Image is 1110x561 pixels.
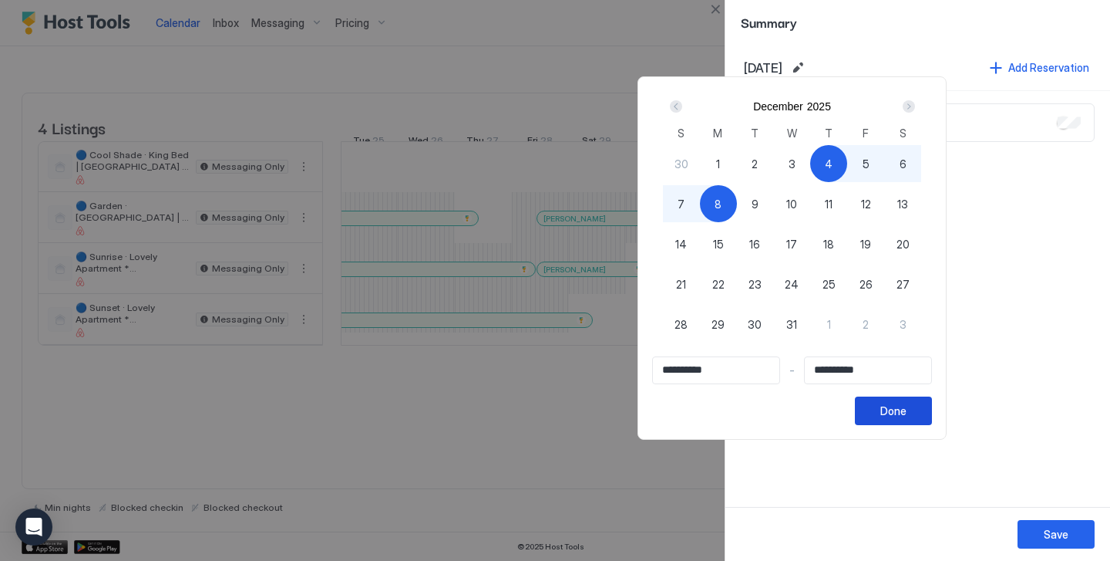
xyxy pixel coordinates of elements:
button: 9 [736,185,773,222]
span: S [900,125,906,141]
span: 30 [748,316,762,333]
span: 1 [716,156,720,172]
span: 27 [896,276,910,292]
span: - [789,363,795,377]
span: 2 [752,156,758,172]
button: 13 [884,185,921,222]
span: 28 [674,316,688,333]
button: 30 [736,306,773,343]
button: 14 [663,225,700,262]
span: 29 [711,316,725,333]
button: 4 [810,145,847,182]
button: 8 [700,185,737,222]
button: 25 [810,265,847,302]
button: 5 [847,145,884,182]
button: 22 [700,265,737,302]
span: 31 [786,316,797,333]
button: 27 [884,265,921,302]
span: 6 [900,156,906,172]
button: 30 [663,145,700,182]
button: 20 [884,225,921,262]
button: 24 [773,265,810,302]
span: T [825,125,832,141]
button: December [753,100,803,113]
div: Open Intercom Messenger [15,509,52,546]
button: 31 [773,306,810,343]
button: 28 [663,306,700,343]
span: 25 [822,276,836,292]
button: 10 [773,185,810,222]
button: 19 [847,225,884,262]
input: Input Field [653,357,779,384]
button: 2 [847,306,884,343]
div: Done [880,403,906,419]
button: 18 [810,225,847,262]
span: 21 [676,276,686,292]
span: 13 [897,196,908,212]
span: 12 [861,196,871,212]
span: M [713,125,722,141]
span: 2 [863,316,869,333]
button: 15 [700,225,737,262]
span: 3 [900,316,906,333]
span: 17 [786,236,797,252]
button: Done [855,397,932,425]
button: 29 [700,306,737,343]
span: 9 [752,196,758,212]
span: 20 [896,236,910,252]
span: 26 [859,276,873,292]
button: 16 [736,225,773,262]
span: 3 [789,156,795,172]
span: 22 [712,276,725,292]
span: F [863,125,869,141]
span: 30 [674,156,688,172]
button: 1 [810,306,847,343]
button: 12 [847,185,884,222]
button: 11 [810,185,847,222]
span: S [678,125,684,141]
span: 18 [823,236,834,252]
span: 16 [749,236,760,252]
span: 19 [860,236,871,252]
button: 23 [736,265,773,302]
span: W [787,125,797,141]
span: 23 [748,276,762,292]
button: 3 [773,145,810,182]
span: 11 [825,196,832,212]
button: 3 [884,306,921,343]
span: 7 [678,196,684,212]
span: 24 [785,276,799,292]
span: 15 [713,236,724,252]
button: 26 [847,265,884,302]
button: 17 [773,225,810,262]
button: 7 [663,185,700,222]
button: Next [897,97,918,116]
button: 6 [884,145,921,182]
input: Input Field [805,357,931,384]
span: 1 [827,316,831,333]
span: 10 [786,196,797,212]
span: 5 [863,156,869,172]
span: 8 [715,196,721,212]
button: 2025 [807,100,831,113]
button: 2 [736,145,773,182]
span: 14 [675,236,687,252]
button: 21 [663,265,700,302]
span: 4 [825,156,832,172]
span: T [751,125,758,141]
button: Prev [667,97,688,116]
button: 1 [700,145,737,182]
